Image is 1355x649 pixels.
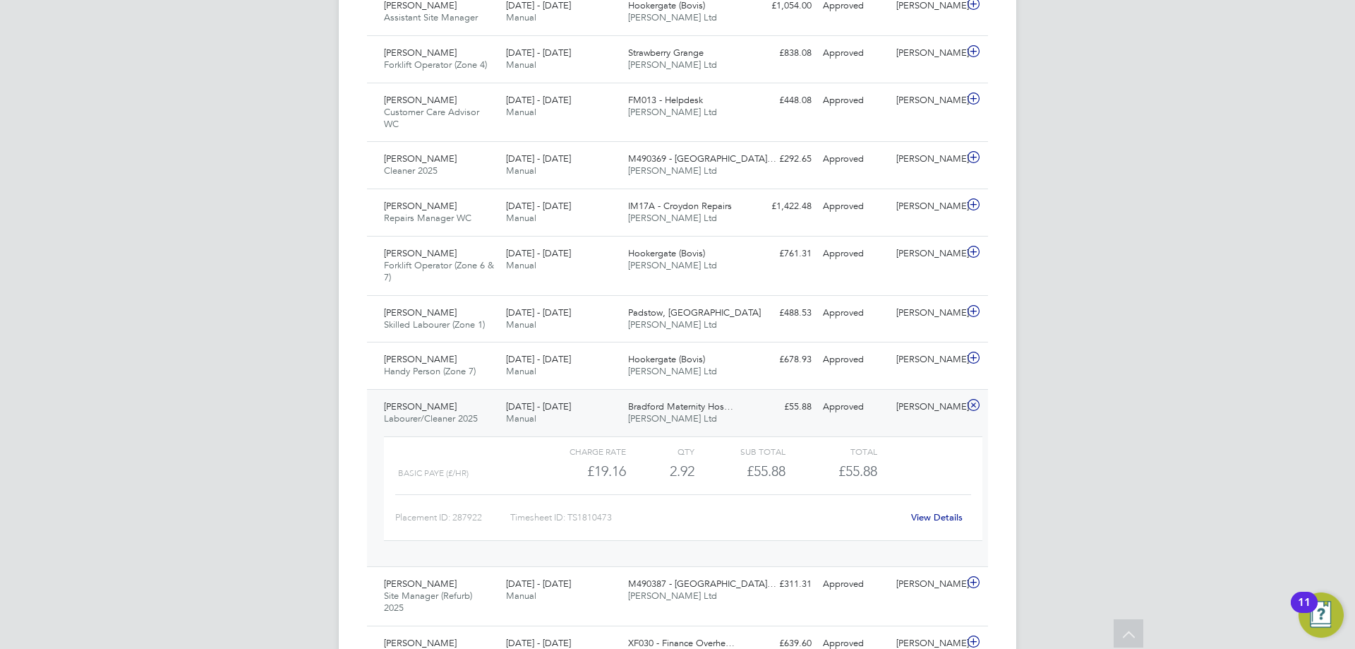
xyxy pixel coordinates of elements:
[384,106,479,130] span: Customer Care Advisor WC
[395,506,510,529] div: Placement ID: 287922
[510,506,902,529] div: Timesheet ID: TS1810473
[744,573,817,596] div: £311.31
[817,42,891,65] div: Approved
[384,590,472,614] span: Site Manager (Refurb) 2025
[891,395,964,419] div: [PERSON_NAME]
[506,306,571,318] span: [DATE] - [DATE]
[506,59,536,71] span: Manual
[384,94,457,106] span: [PERSON_NAME]
[384,353,457,365] span: [PERSON_NAME]
[694,460,785,483] div: £55.88
[628,212,717,224] span: [PERSON_NAME] Ltd
[506,106,536,118] span: Manual
[891,242,964,266] div: [PERSON_NAME]
[891,348,964,371] div: [PERSON_NAME]
[384,153,457,165] span: [PERSON_NAME]
[384,212,471,224] span: Repairs Manager WC
[628,106,717,118] span: [PERSON_NAME] Ltd
[626,443,694,460] div: QTY
[506,94,571,106] span: [DATE] - [DATE]
[744,195,817,218] div: £1,422.48
[626,460,694,483] div: 2.92
[817,395,891,419] div: Approved
[628,590,717,602] span: [PERSON_NAME] Ltd
[891,195,964,218] div: [PERSON_NAME]
[384,318,485,331] span: Skilled Labourer (Zone 1)
[506,212,536,224] span: Manual
[384,200,457,212] span: [PERSON_NAME]
[628,306,761,318] span: Padstow, [GEOGRAPHIC_DATA]
[506,590,536,602] span: Manual
[506,247,571,259] span: [DATE] - [DATE]
[628,578,776,590] span: M490387 - [GEOGRAPHIC_DATA]…
[384,11,478,23] span: Assistant Site Manager
[891,89,964,112] div: [PERSON_NAME]
[1298,602,1311,621] div: 11
[785,443,877,460] div: Total
[628,200,732,212] span: IM17A - Croydon Repairs
[628,365,717,377] span: [PERSON_NAME] Ltd
[535,443,626,460] div: Charge rate
[628,412,717,424] span: [PERSON_NAME] Ltd
[628,353,705,365] span: Hookergate (Bovis)
[744,348,817,371] div: £678.93
[628,400,733,412] span: Bradford Maternity Hos…
[384,47,457,59] span: [PERSON_NAME]
[744,42,817,65] div: £838.08
[506,200,571,212] span: [DATE] - [DATE]
[838,463,877,480] span: £55.88
[535,460,626,483] div: £19.16
[817,573,891,596] div: Approved
[628,247,705,259] span: Hookergate (Bovis)
[506,165,536,177] span: Manual
[628,259,717,271] span: [PERSON_NAME] Ltd
[384,365,476,377] span: Handy Person (Zone 7)
[891,42,964,65] div: [PERSON_NAME]
[891,302,964,325] div: [PERSON_NAME]
[1299,593,1344,638] button: Open Resource Center, 11 new notifications
[744,395,817,419] div: £55.88
[744,89,817,112] div: £448.08
[506,400,571,412] span: [DATE] - [DATE]
[384,165,438,177] span: Cleaner 2025
[506,365,536,377] span: Manual
[744,148,817,171] div: £292.65
[398,468,469,478] span: BASIC PAYE (£/HR)
[384,59,487,71] span: Forklift Operator (Zone 4)
[506,153,571,165] span: [DATE] - [DATE]
[384,306,457,318] span: [PERSON_NAME]
[817,89,891,112] div: Approved
[506,412,536,424] span: Manual
[628,165,717,177] span: [PERSON_NAME] Ltd
[628,11,717,23] span: [PERSON_NAME] Ltd
[817,148,891,171] div: Approved
[744,302,817,325] div: £488.53
[628,94,703,106] span: FM013 - Helpdesk
[628,59,717,71] span: [PERSON_NAME] Ltd
[628,637,735,649] span: XF030 - Finance Overhe…
[384,247,457,259] span: [PERSON_NAME]
[384,400,457,412] span: [PERSON_NAME]
[506,637,571,649] span: [DATE] - [DATE]
[817,242,891,266] div: Approved
[506,259,536,271] span: Manual
[506,47,571,59] span: [DATE] - [DATE]
[744,242,817,266] div: £761.31
[384,578,457,590] span: [PERSON_NAME]
[628,318,717,331] span: [PERSON_NAME] Ltd
[384,412,478,424] span: Labourer/Cleaner 2025
[911,511,963,523] a: View Details
[506,11,536,23] span: Manual
[628,47,704,59] span: Strawberry Grange
[506,578,571,590] span: [DATE] - [DATE]
[384,637,457,649] span: [PERSON_NAME]
[384,259,494,283] span: Forklift Operator (Zone 6 & 7)
[694,443,785,460] div: Sub Total
[817,348,891,371] div: Approved
[817,302,891,325] div: Approved
[506,353,571,365] span: [DATE] - [DATE]
[891,573,964,596] div: [PERSON_NAME]
[506,318,536,331] span: Manual
[817,195,891,218] div: Approved
[891,148,964,171] div: [PERSON_NAME]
